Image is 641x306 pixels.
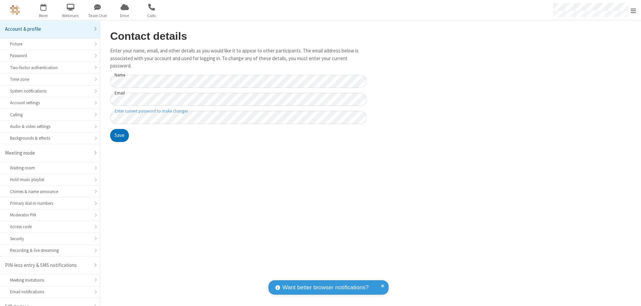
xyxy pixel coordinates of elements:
div: Moderator PIN [10,212,90,218]
div: PIN-less entry & SMS notifications [5,262,90,269]
button: Save [110,129,129,142]
div: System notifications [10,88,90,94]
div: Audio & video settings [10,123,90,130]
div: Time zone [10,76,90,83]
span: Team Chat [85,13,110,19]
div: Password [10,52,90,59]
div: Meeting Invitations [10,277,90,283]
div: Picture [10,41,90,47]
div: Two-factor authentication [10,64,90,71]
div: Security [10,236,90,242]
div: Email notifications [10,289,90,295]
div: Calling [10,112,90,118]
img: QA Selenium DO NOT DELETE OR CHANGE [10,5,20,15]
div: Hold music playlist [10,176,90,183]
div: Backgrounds & effects [10,135,90,141]
input: Enter current password to make changes [110,111,367,124]
div: Account & profile [5,25,90,33]
p: Enter your name, email, and other details as you would like it to appear to other participants. T... [110,47,367,70]
span: Meet [31,13,56,19]
span: Drive [112,13,137,19]
div: Access code [10,223,90,230]
span: Want better browser notifications? [282,283,369,292]
div: Waiting room [10,165,90,171]
div: Recording & live streaming [10,247,90,254]
div: Account settings [10,100,90,106]
div: Meeting mode [5,149,90,157]
input: Name [110,75,367,88]
span: Webinars [58,13,83,19]
h2: Contact details [110,30,367,42]
input: Email [110,93,367,106]
div: Primary dial-in numbers [10,200,90,206]
div: Chimes & name announce [10,188,90,195]
iframe: Chat [624,289,636,301]
span: Calls [139,13,164,19]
